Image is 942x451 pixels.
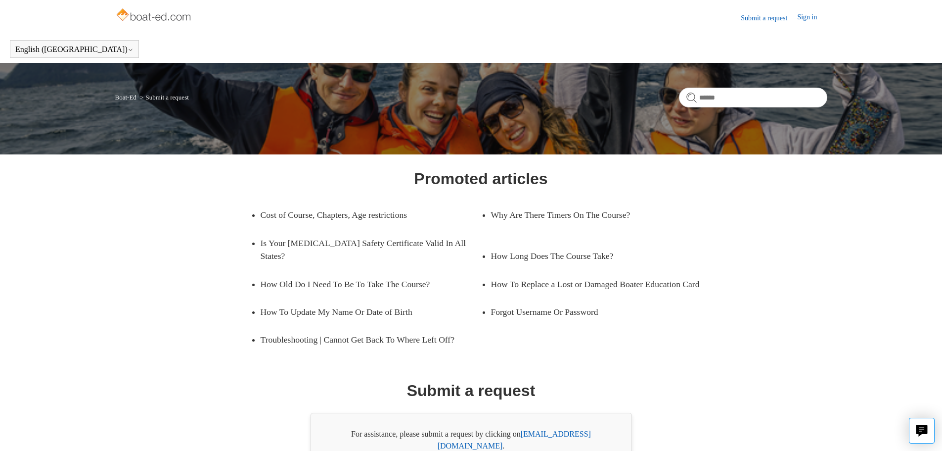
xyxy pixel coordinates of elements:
[261,201,466,229] a: Cost of Course, Chapters, Age restrictions
[115,6,194,26] img: Boat-Ed Help Center home page
[15,45,134,54] button: English ([GEOGRAPHIC_DATA])
[491,270,712,298] a: How To Replace a Lost or Damaged Boater Education Card
[909,418,935,444] button: Live chat
[138,94,189,101] li: Submit a request
[679,88,827,107] input: Search
[115,94,138,101] li: Boat-Ed
[491,201,697,229] a: Why Are There Timers On The Course?
[491,298,697,326] a: Forgot Username Or Password
[261,326,481,353] a: Troubleshooting | Cannot Get Back To Where Left Off?
[261,298,466,326] a: How To Update My Name Or Date of Birth
[741,13,797,23] a: Submit a request
[261,270,466,298] a: How Old Do I Need To Be To Take The Course?
[414,167,547,191] h1: Promoted articles
[407,379,536,402] h1: Submit a request
[261,229,481,270] a: Is Your [MEDICAL_DATA] Safety Certificate Valid In All States?
[797,12,827,24] a: Sign in
[115,94,136,101] a: Boat-Ed
[491,242,697,270] a: How Long Does The Course Take?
